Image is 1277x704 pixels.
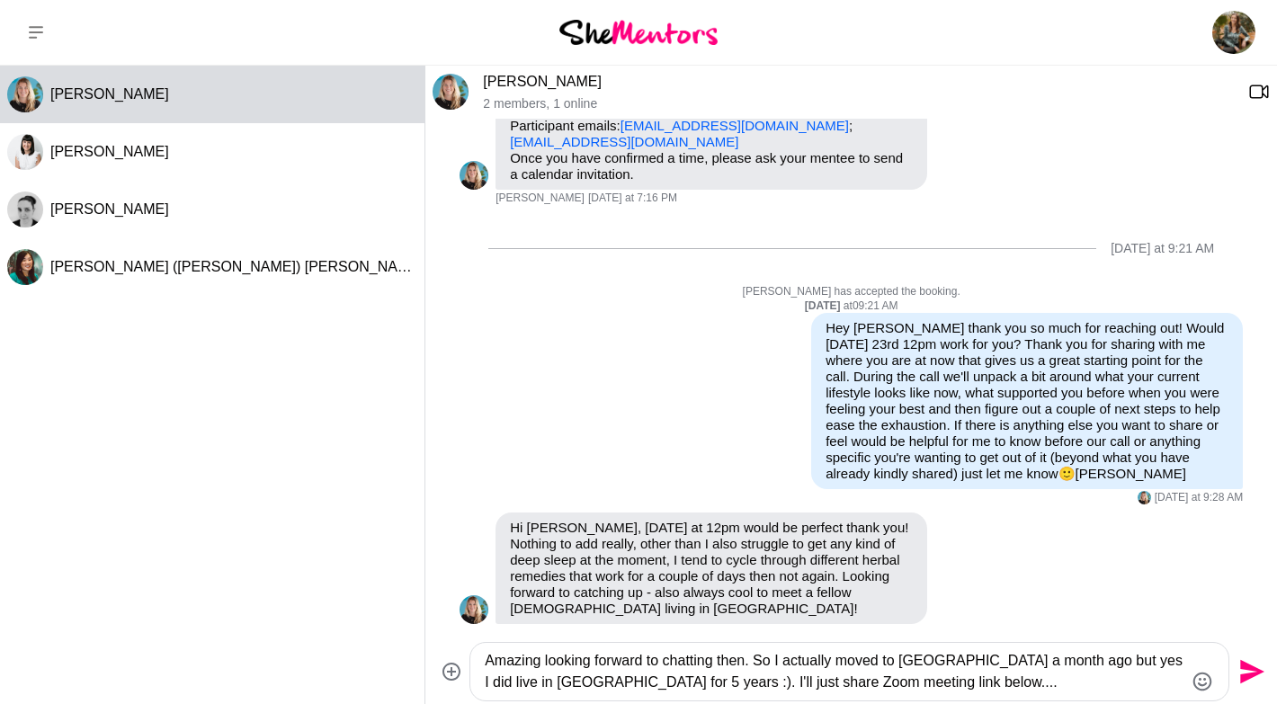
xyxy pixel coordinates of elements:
p: 2 members , 1 online [483,96,1234,111]
span: 🙂 [1058,466,1076,481]
span: [PERSON_NAME] [50,201,169,217]
img: H [7,134,43,170]
p: [PERSON_NAME] has accepted the booking. [460,285,1243,299]
img: A [7,249,43,285]
a: [EMAIL_ADDRESS][DOMAIN_NAME] [621,118,849,133]
div: Charlie [7,76,43,112]
img: C [7,76,43,112]
div: Charlie [1138,491,1151,504]
button: Emoji picker [1192,671,1213,692]
img: C [433,74,469,110]
div: Amy (Nhan) Leong [7,249,43,285]
div: Charlie [460,595,488,624]
span: [PERSON_NAME] [496,626,585,640]
textarea: Type your message [485,650,1183,693]
span: [PERSON_NAME] [50,86,169,102]
div: [DATE] at 9:21 AM [1111,241,1214,256]
div: at 09:21 AM [460,299,1243,314]
p: Hey [PERSON_NAME] thank you so much for reaching out! Would [DATE] 23rd 12pm work for you? Thank ... [826,320,1228,482]
time: 2025-09-21T09:16:46.713Z [588,192,677,206]
img: E [7,192,43,227]
div: Charlie [460,161,488,190]
span: [PERSON_NAME] [50,144,169,159]
time: 2025-09-22T02:00:39.210Z [588,626,683,640]
span: [PERSON_NAME] [496,192,585,206]
a: [PERSON_NAME] [483,74,602,89]
img: C [1138,491,1151,504]
time: 2025-09-21T23:28:41.448Z [1155,491,1243,505]
button: Send [1229,652,1270,692]
a: [EMAIL_ADDRESS][DOMAIN_NAME] [510,134,738,149]
div: Hayley Robertson [7,134,43,170]
span: [PERSON_NAME] ([PERSON_NAME]) [PERSON_NAME] [50,259,423,274]
p: Once you have confirmed a time, please ask your mentee to send a calendar invitation. [510,150,913,183]
img: C [460,161,488,190]
strong: [DATE] [805,299,844,312]
p: Hi [PERSON_NAME], [DATE] at 12pm would be perfect thank you! Nothing to add really, other than I ... [510,520,913,617]
div: Erin [7,192,43,227]
img: C [460,595,488,624]
div: Charlie [433,74,469,110]
img: Elise Stewart [1212,11,1255,54]
img: She Mentors Logo [559,20,718,44]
